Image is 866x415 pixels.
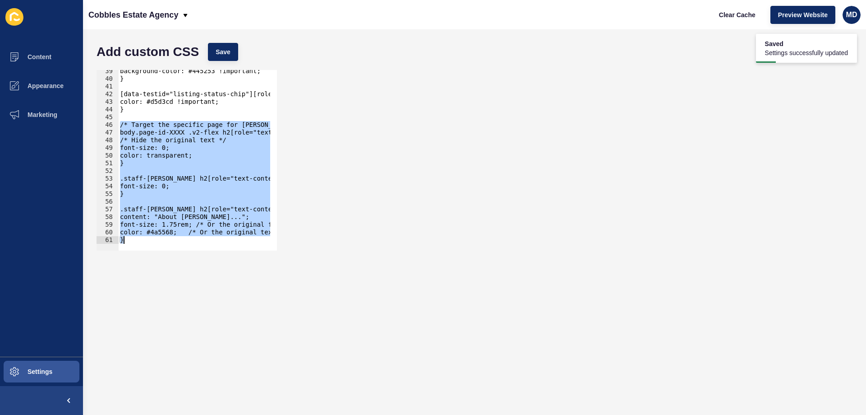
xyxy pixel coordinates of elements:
[97,83,119,90] div: 41
[765,39,848,48] span: Saved
[97,228,119,236] div: 60
[97,75,119,83] div: 40
[97,190,119,198] div: 55
[97,205,119,213] div: 57
[97,213,119,221] div: 58
[216,47,230,56] span: Save
[778,10,828,19] span: Preview Website
[208,43,238,61] button: Save
[97,144,119,152] div: 49
[97,136,119,144] div: 48
[88,4,178,26] p: Cobbles Estate Agency
[97,98,119,106] div: 43
[97,236,119,244] div: 61
[97,221,119,228] div: 59
[711,6,763,24] button: Clear Cache
[97,90,119,98] div: 42
[97,182,119,190] div: 54
[97,198,119,205] div: 56
[97,159,119,167] div: 51
[97,152,119,159] div: 50
[97,175,119,182] div: 53
[97,121,119,129] div: 46
[765,48,848,57] span: Settings successfully updated
[770,6,835,24] button: Preview Website
[97,67,119,75] div: 39
[97,47,199,56] h1: Add custom CSS
[97,113,119,121] div: 45
[97,167,119,175] div: 52
[97,129,119,136] div: 47
[97,106,119,113] div: 44
[719,10,755,19] span: Clear Cache
[846,10,857,19] span: MD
